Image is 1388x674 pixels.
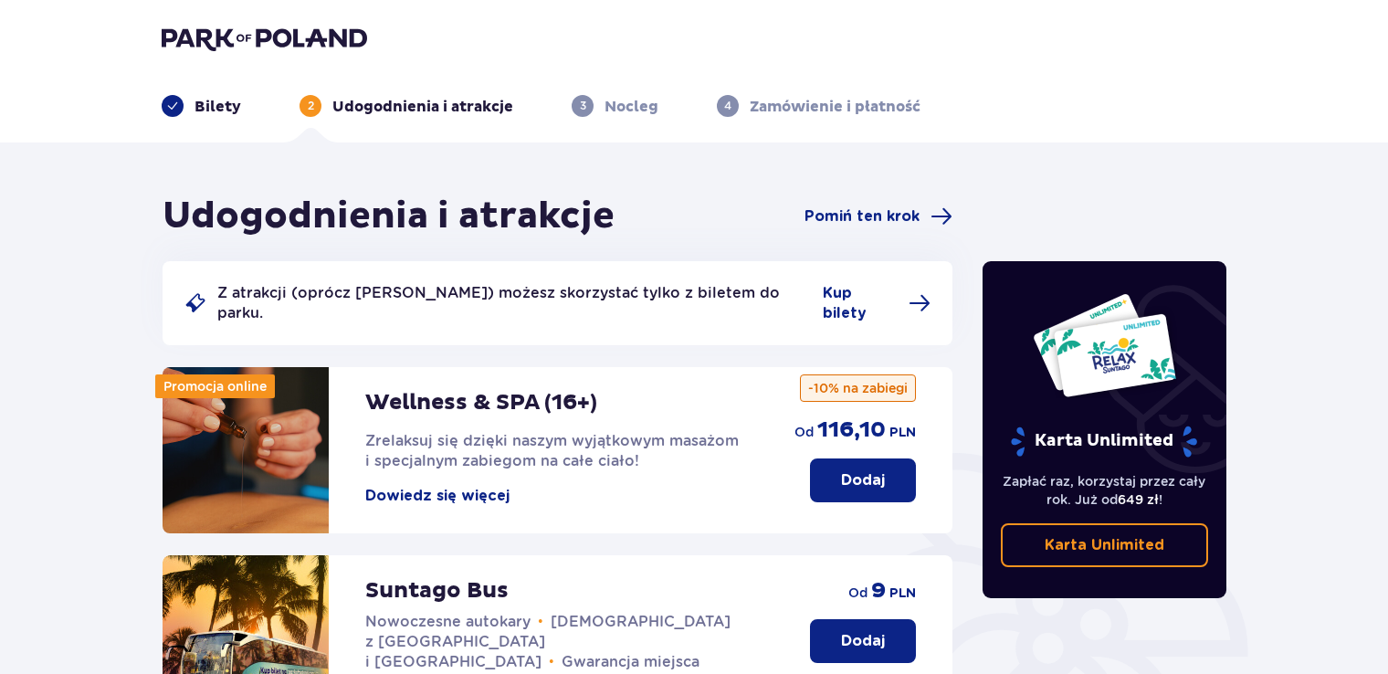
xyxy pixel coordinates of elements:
span: PLN [889,584,916,603]
p: Zapłać raz, korzystaj przez cały rok. Już od ! [1001,472,1209,509]
img: Park of Poland logo [162,26,367,51]
div: Promocja online [155,374,275,398]
span: • [549,653,554,671]
button: Dowiedz się więcej [365,486,510,506]
button: Dodaj [810,458,916,502]
p: Zamówienie i płatność [750,97,920,117]
button: Dodaj [810,619,916,663]
span: 116,10 [817,416,886,444]
span: 649 zł [1118,492,1159,507]
p: Karta Unlimited [1045,535,1164,555]
a: Karta Unlimited [1001,523,1209,567]
span: [DEMOGRAPHIC_DATA] z [GEOGRAPHIC_DATA] i [GEOGRAPHIC_DATA] [365,613,731,670]
span: Nowoczesne autokary [365,613,531,630]
p: Karta Unlimited [1009,426,1199,458]
h1: Udogodnienia i atrakcje [163,194,615,239]
p: Wellness & SPA (16+) [365,389,597,416]
p: Nocleg [605,97,658,117]
span: 9 [871,577,886,605]
div: 3Nocleg [572,95,658,117]
p: Udogodnienia i atrakcje [332,97,513,117]
p: -10% na zabiegi [800,374,916,402]
span: PLN [889,424,916,442]
div: 2Udogodnienia i atrakcje [300,95,513,117]
img: attraction [163,367,329,533]
p: Dodaj [841,470,885,490]
span: od [794,423,814,441]
p: 3 [580,98,586,114]
span: Kup bilety [823,283,898,323]
a: Pomiń ten krok [804,205,952,227]
p: Bilety [195,97,241,117]
div: Bilety [162,95,241,117]
p: Z atrakcji (oprócz [PERSON_NAME]) możesz skorzystać tylko z biletem do parku. [217,283,812,323]
span: Pomiń ten krok [804,206,920,226]
span: od [848,584,867,602]
p: 4 [724,98,731,114]
p: Dodaj [841,631,885,651]
p: 2 [308,98,314,114]
a: Kup bilety [823,283,931,323]
img: Dwie karty całoroczne do Suntago z napisem 'UNLIMITED RELAX', na białym tle z tropikalnymi liśćmi... [1032,292,1177,398]
p: Suntago Bus [365,577,509,605]
div: 4Zamówienie i płatność [717,95,920,117]
span: Zrelaksuj się dzięki naszym wyjątkowym masażom i specjalnym zabiegom na całe ciało! [365,432,739,469]
span: • [538,613,543,631]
